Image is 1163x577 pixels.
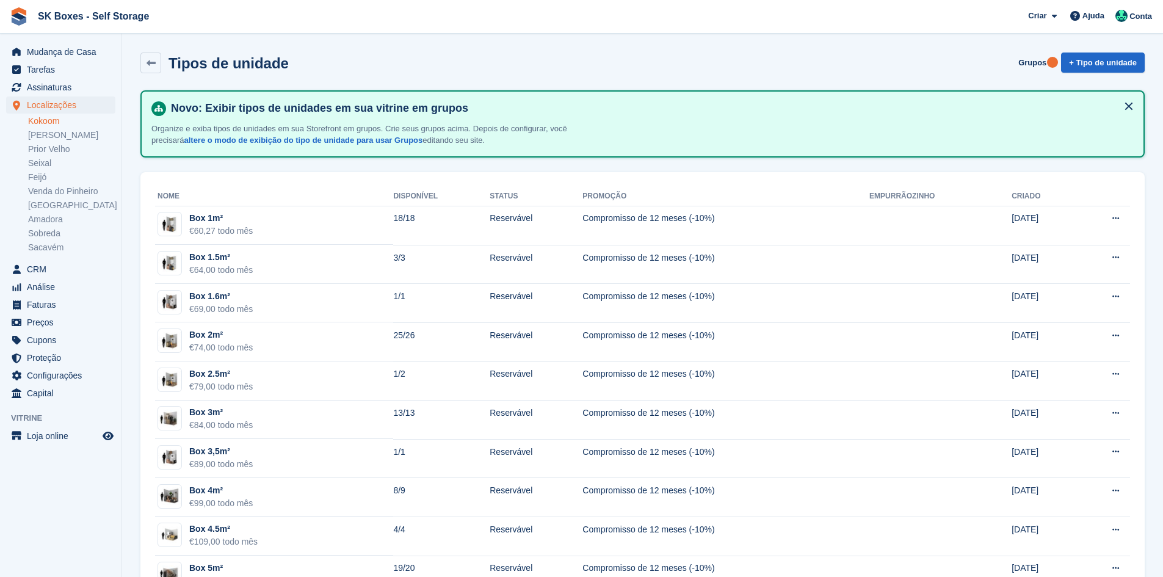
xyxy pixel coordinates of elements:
div: Box 3m² [189,406,253,419]
td: [DATE] [1012,361,1074,401]
td: 1/2 [393,361,490,401]
a: Seixal [28,158,115,169]
td: Compromisso de 12 meses (-10%) [582,439,869,478]
p: Organize e exiba tipos de unidades em sua Storefront em grupos. Crie seus grupos acima. Depois de... [151,123,579,147]
a: Venda do Pinheiro [28,186,115,197]
td: Compromisso de 12 meses (-10%) [582,361,869,401]
td: Reservável [490,284,582,323]
span: Tarefas [27,61,100,78]
a: menu [6,261,115,278]
th: Disponível [393,187,490,206]
a: menu [6,96,115,114]
td: [DATE] [1012,245,1074,284]
a: Grupos [1013,53,1051,73]
td: 8/9 [393,478,490,517]
span: Loja online [27,427,100,445]
td: Reservável [490,401,582,440]
span: Ajuda [1082,10,1104,22]
a: menu [6,427,115,445]
div: Box 2.5m² [189,368,253,380]
span: Capital [27,385,100,402]
td: Compromisso de 12 meses (-10%) [582,478,869,517]
a: menu [6,332,115,349]
a: menu [6,314,115,331]
div: €99,00 todo mês [189,497,253,510]
div: Box 1.6m² [189,290,253,303]
div: Box 1.5m² [189,251,253,264]
img: 50-sqft-unit%20(1).jpg [158,526,181,544]
td: Reservável [490,322,582,361]
a: [PERSON_NAME] [28,129,115,141]
div: Tooltip anchor [1047,57,1058,68]
a: menu [6,43,115,60]
td: 1/1 [393,284,490,323]
td: Compromisso de 12 meses (-10%) [582,206,869,245]
a: menu [6,385,115,402]
span: Proteção [27,349,100,366]
td: [DATE] [1012,517,1074,556]
img: 32-sqft-unit.jpg [158,410,181,427]
td: Compromisso de 12 meses (-10%) [582,245,869,284]
td: Reservável [490,361,582,401]
span: Configurações [27,367,100,384]
div: €74,00 todo mês [189,341,253,354]
div: €79,00 todo mês [189,380,253,393]
div: €89,00 todo mês [189,458,253,471]
span: Localizações [27,96,100,114]
div: Box 4m² [189,484,253,497]
td: [DATE] [1012,401,1074,440]
a: menu [6,79,115,96]
td: 1/1 [393,439,490,478]
a: Loja de pré-visualização [101,429,115,443]
a: Kokoom [28,115,115,127]
td: Compromisso de 12 meses (-10%) [582,401,869,440]
img: 25-sqft-unit.jpg [158,332,181,350]
span: Criar [1028,10,1046,22]
td: Reservável [490,206,582,245]
div: €69,00 todo mês [189,303,253,316]
a: Amadora [28,214,115,225]
td: Reservável [490,439,582,478]
a: menu [6,349,115,366]
span: Análise [27,278,100,296]
td: Reservável [490,478,582,517]
a: menu [6,278,115,296]
img: 40-sqft-unit%20(1).jpg [158,487,181,505]
a: [GEOGRAPHIC_DATA] [28,200,115,211]
div: €64,00 todo mês [189,264,253,277]
td: Reservável [490,245,582,284]
td: [DATE] [1012,439,1074,478]
td: 13/13 [393,401,490,440]
span: Cupons [27,332,100,349]
div: Box 3,5m² [189,445,253,458]
h4: Novo: Exibir tipos de unidades em sua vitrine em grupos [166,101,1134,115]
span: Faturas [27,296,100,313]
td: [DATE] [1012,206,1074,245]
td: Reservável [490,517,582,556]
span: Conta [1129,10,1152,23]
th: Empurrãozinho [869,187,1012,206]
td: Compromisso de 12 meses (-10%) [582,517,869,556]
th: Status [490,187,582,206]
img: SK Boxes - Comercial [1115,10,1128,22]
img: 15-sqft-unit%20(6).jpg [158,255,181,272]
td: [DATE] [1012,322,1074,361]
div: Box 4.5m² [189,523,258,535]
a: menu [6,367,115,384]
img: 20-sqft-unit%20(1).jpg [158,293,181,311]
div: Box 1m² [189,212,253,225]
div: €109,00 todo mês [189,535,258,548]
td: 18/18 [393,206,490,245]
a: menu [6,61,115,78]
td: Compromisso de 12 meses (-10%) [582,322,869,361]
a: Sobreda [28,228,115,239]
td: Compromisso de 12 meses (-10%) [582,284,869,323]
img: 15-sqft-unit%20(6).jpg [158,216,181,233]
td: [DATE] [1012,284,1074,323]
a: Prior Velho [28,143,115,155]
a: Sacavém [28,242,115,253]
a: altere o modo de exibição do tipo de unidade para usar Grupos [184,136,422,145]
th: Promoção [582,187,869,206]
span: Mudança de Casa [27,43,100,60]
td: 4/4 [393,517,490,556]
